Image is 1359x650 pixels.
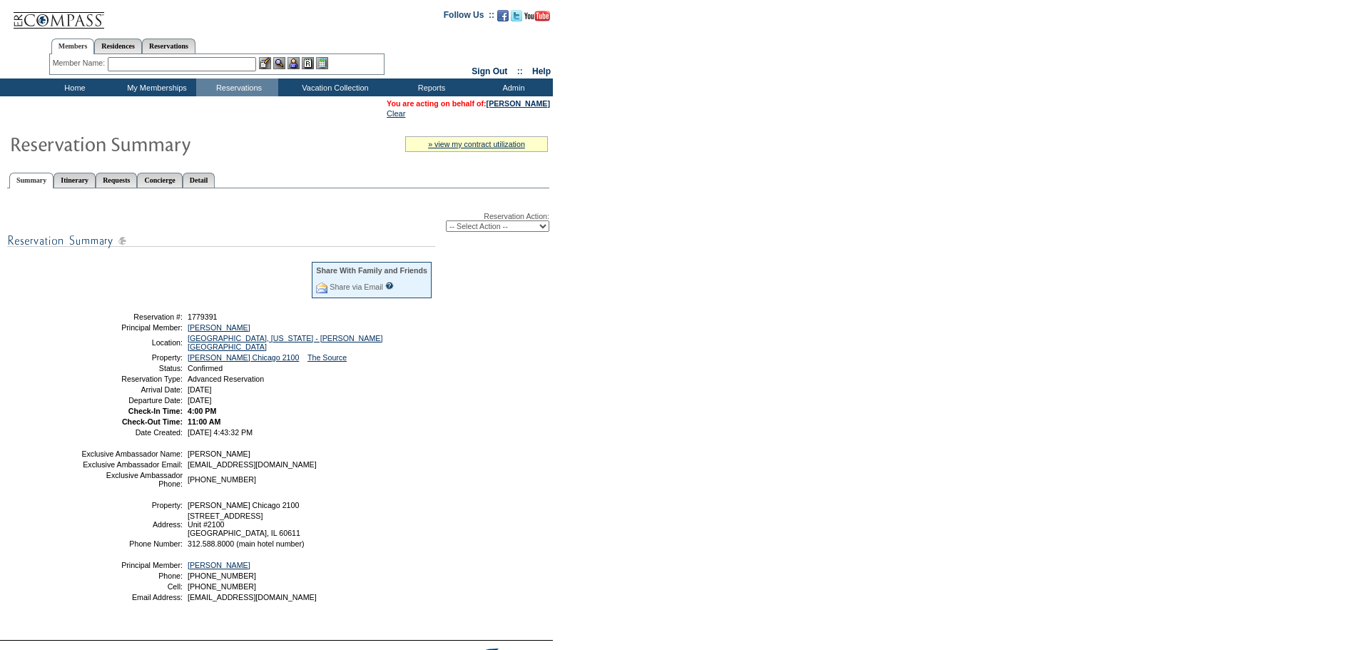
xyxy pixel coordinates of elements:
td: Email Address: [81,593,183,601]
td: Exclusive Ambassador Email: [81,460,183,469]
a: [PERSON_NAME] Chicago 2100 [188,353,299,362]
a: » view my contract utilization [428,140,525,148]
span: [DATE] 4:43:32 PM [188,428,253,437]
a: Sign Out [472,66,507,76]
span: [PERSON_NAME] Chicago 2100 [188,501,299,509]
td: Admin [471,78,553,96]
td: Arrival Date: [81,385,183,394]
td: Reports [389,78,471,96]
img: Follow us on Twitter [511,10,522,21]
a: Become our fan on Facebook [497,14,509,23]
a: The Source [307,353,347,362]
a: [PERSON_NAME] [487,99,550,108]
span: [PHONE_NUMBER] [188,572,256,580]
img: Become our fan on Facebook [497,10,509,21]
span: Advanced Reservation [188,375,264,383]
td: Location: [81,334,183,351]
a: Concierge [137,173,182,188]
td: Reservation #: [81,313,183,321]
a: Subscribe to our YouTube Channel [524,14,550,23]
td: Status: [81,364,183,372]
td: Date Created: [81,428,183,437]
td: Phone Number: [81,539,183,548]
span: [STREET_ADDRESS] Unit #2100 [GEOGRAPHIC_DATA], IL 60611 [188,512,300,537]
td: Cell: [81,582,183,591]
div: Share With Family and Friends [316,266,427,275]
a: Members [51,39,95,54]
strong: Check-Out Time: [122,417,183,426]
span: 4:00 PM [188,407,216,415]
td: Exclusive Ambassador Phone: [81,471,183,488]
td: Follow Us :: [444,9,494,26]
span: [EMAIL_ADDRESS][DOMAIN_NAME] [188,460,317,469]
span: 312.588.8000 (main hotel number) [188,539,305,548]
a: Residences [94,39,142,54]
span: [PHONE_NUMBER] [188,582,256,591]
a: Clear [387,109,405,118]
td: Vacation Collection [278,78,389,96]
a: Reservations [142,39,195,54]
td: Property: [81,353,183,362]
a: Summary [9,173,54,188]
span: :: [517,66,523,76]
strong: Check-In Time: [128,407,183,415]
img: b_edit.gif [259,57,271,69]
td: Address: [81,512,183,537]
div: Reservation Action: [7,212,549,232]
img: Reservaton Summary [9,129,295,158]
td: Reservation Type: [81,375,183,383]
span: 1779391 [188,313,218,321]
a: Detail [183,173,215,188]
a: Share via Email [330,283,383,291]
td: Departure Date: [81,396,183,405]
td: Home [32,78,114,96]
img: subTtlResSummary.gif [7,232,435,250]
td: Exclusive Ambassador Name: [81,450,183,458]
td: My Memberships [114,78,196,96]
a: Help [532,66,551,76]
span: [PHONE_NUMBER] [188,475,256,484]
td: Principal Member: [81,561,183,569]
span: [DATE] [188,396,212,405]
span: You are acting on behalf of: [387,99,550,108]
a: [GEOGRAPHIC_DATA], [US_STATE] - [PERSON_NAME][GEOGRAPHIC_DATA] [188,334,382,351]
img: Subscribe to our YouTube Channel [524,11,550,21]
td: Reservations [196,78,278,96]
span: Confirmed [188,364,223,372]
a: Requests [96,173,137,188]
a: [PERSON_NAME] [188,561,250,569]
span: [PERSON_NAME] [188,450,250,458]
img: Reservations [302,57,314,69]
input: What is this? [385,282,394,290]
img: View [273,57,285,69]
td: Property: [81,501,183,509]
img: Impersonate [287,57,300,69]
div: Member Name: [53,57,108,69]
a: Itinerary [54,173,96,188]
span: [EMAIL_ADDRESS][DOMAIN_NAME] [188,593,317,601]
td: Phone: [81,572,183,580]
a: [PERSON_NAME] [188,323,250,332]
span: [DATE] [188,385,212,394]
a: Follow us on Twitter [511,14,522,23]
img: b_calculator.gif [316,57,328,69]
td: Principal Member: [81,323,183,332]
span: 11:00 AM [188,417,220,426]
